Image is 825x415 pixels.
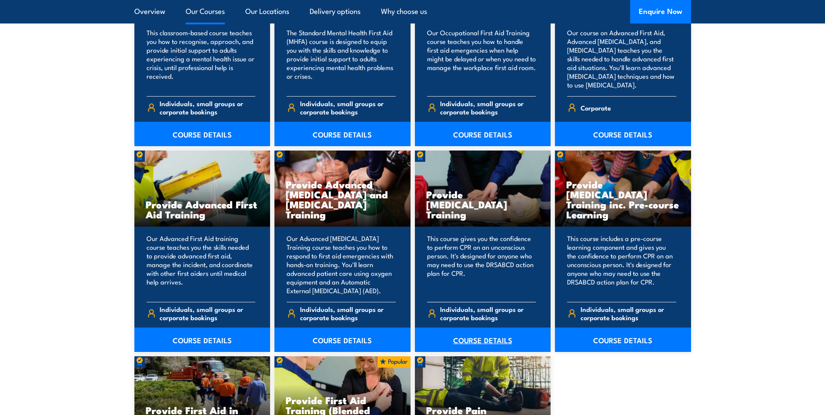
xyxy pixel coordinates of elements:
p: Our course on Advanced First Aid, Advanced [MEDICAL_DATA], and [MEDICAL_DATA] teaches you the ski... [567,28,676,89]
h3: Provide [MEDICAL_DATA] Training [426,189,540,219]
a: COURSE DETAILS [134,122,271,146]
a: COURSE DETAILS [415,328,551,352]
p: This course gives you the confidence to perform CPR on an unconscious person. It's designed for a... [427,234,536,295]
span: Individuals, small groups or corporate bookings [160,99,255,116]
span: Individuals, small groups or corporate bookings [581,305,676,321]
a: COURSE DETAILS [134,328,271,352]
p: Our Occupational First Aid Training course teaches you how to handle first aid emergencies when h... [427,28,536,89]
p: This classroom-based course teaches you how to recognise, approach, and provide initial support t... [147,28,256,89]
p: Our Advanced First Aid training course teaches you the skills needed to provide advanced first ai... [147,234,256,295]
span: Individuals, small groups or corporate bookings [160,305,255,321]
a: COURSE DETAILS [274,122,411,146]
p: The Standard Mental Health First Aid (MHFA) course is designed to equip you with the skills and k... [287,28,396,89]
h3: Provide [MEDICAL_DATA] Training inc. Pre-course Learning [566,179,680,219]
p: This course includes a pre-course learning component and gives you the confidence to perform CPR ... [567,234,676,295]
span: Individuals, small groups or corporate bookings [300,305,396,321]
span: Corporate [581,101,611,114]
a: COURSE DETAILS [555,122,691,146]
a: COURSE DETAILS [274,328,411,352]
h3: Provide Advanced [MEDICAL_DATA] and [MEDICAL_DATA] Training [286,179,399,219]
span: Individuals, small groups or corporate bookings [440,305,536,321]
a: COURSE DETAILS [555,328,691,352]
a: COURSE DETAILS [415,122,551,146]
span: Individuals, small groups or corporate bookings [440,99,536,116]
p: Our Advanced [MEDICAL_DATA] Training course teaches you how to respond to first aid emergencies w... [287,234,396,295]
h3: Provide Advanced First Aid Training [146,199,259,219]
span: Individuals, small groups or corporate bookings [300,99,396,116]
